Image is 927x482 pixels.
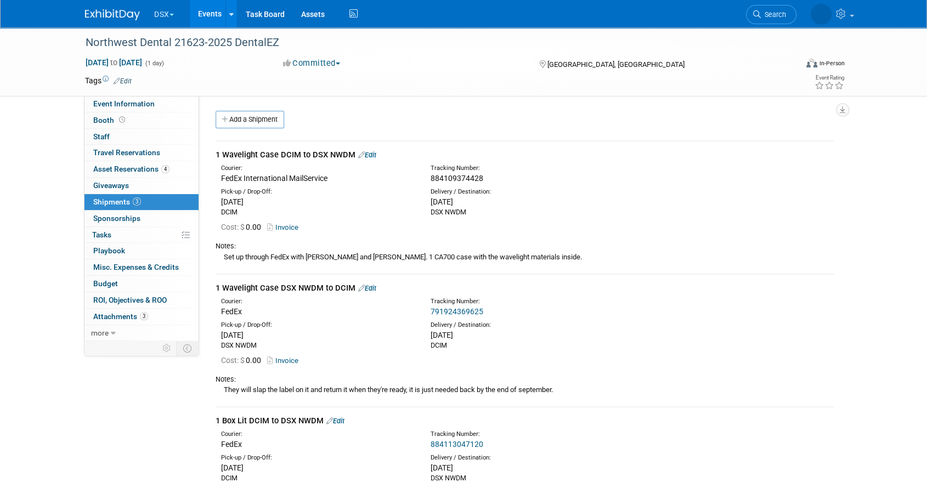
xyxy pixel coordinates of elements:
[84,194,199,210] a: Shipments3
[547,60,684,69] span: [GEOGRAPHIC_DATA], [GEOGRAPHIC_DATA]
[133,197,141,206] span: 3
[221,223,265,231] span: 0.00
[84,112,199,128] a: Booth
[221,462,414,473] div: [DATE]
[93,312,148,321] span: Attachments
[84,309,199,325] a: Attachments3
[93,296,167,304] span: ROI, Objectives & ROO
[93,132,110,141] span: Staff
[93,181,129,190] span: Giveaways
[144,60,164,67] span: (1 day)
[221,196,414,207] div: [DATE]
[216,149,834,161] div: 1 Wavelight Case DCIM to DSX NWDM
[431,188,624,196] div: Delivery / Destination:
[761,10,786,19] span: Search
[157,341,177,355] td: Personalize Event Tab Strip
[93,246,125,255] span: Playbook
[221,453,414,462] div: Pick-up / Drop-Off:
[216,241,834,251] div: Notes:
[93,165,169,173] span: Asset Reservations
[216,251,834,263] div: Set up through FedEx with [PERSON_NAME] and [PERSON_NAME]. 1 CA700 case with the wavelight materi...
[431,174,483,183] span: 884109374428
[358,284,376,292] a: Edit
[221,439,414,450] div: FedEx
[216,415,834,427] div: 1 Box Lit DCIM to DSX NWDM
[84,96,199,112] a: Event Information
[358,151,376,159] a: Edit
[431,196,624,207] div: [DATE]
[117,116,127,124] span: Booth not reserved yet
[84,227,199,243] a: Tasks
[216,111,284,128] a: Add a Shipment
[92,230,111,239] span: Tasks
[431,307,483,316] a: 791924369625
[732,57,845,73] div: Event Format
[109,58,119,67] span: to
[431,440,483,449] a: 884113047120
[93,116,127,124] span: Booth
[221,173,414,184] div: FedEx International MailService
[84,178,199,194] a: Giveaways
[431,341,624,350] div: DCIM
[221,356,246,365] span: Cost: $
[84,161,199,177] a: Asset Reservations4
[806,59,817,67] img: Format-Inperson.png
[216,282,834,294] div: 1 Wavelight Case DSX NWDM to DCIM
[84,276,199,292] a: Budget
[431,330,624,341] div: [DATE]
[221,356,265,365] span: 0.00
[811,4,832,25] img: Leigh Jergensen
[431,207,624,217] div: DSX NWDM
[221,321,414,330] div: Pick-up / Drop-Off:
[221,297,414,306] div: Courier:
[431,297,676,306] div: Tracking Number:
[84,259,199,275] a: Misc. Expenses & Credits
[267,356,303,365] a: Invoice
[221,430,414,439] div: Courier:
[85,58,143,67] span: [DATE] [DATE]
[84,292,199,308] a: ROI, Objectives & ROO
[221,207,414,217] div: DCIM
[93,148,160,157] span: Travel Reservations
[431,453,624,462] div: Delivery / Destination:
[84,211,199,226] a: Sponsorships
[326,417,344,425] a: Edit
[221,330,414,341] div: [DATE]
[114,77,132,85] a: Edit
[93,197,141,206] span: Shipments
[84,129,199,145] a: Staff
[91,328,109,337] span: more
[82,33,780,53] div: Northwest Dental 21623-2025 DentalEZ
[93,279,118,288] span: Budget
[431,430,676,439] div: Tracking Number:
[221,341,414,350] div: DSX NWDM
[431,321,624,330] div: Delivery / Destination:
[746,5,796,24] a: Search
[815,75,844,81] div: Event Rating
[93,263,179,271] span: Misc. Expenses & Credits
[140,312,148,320] span: 3
[431,164,676,173] div: Tracking Number:
[85,75,132,86] td: Tags
[85,9,140,20] img: ExhibitDay
[177,341,199,355] td: Toggle Event Tabs
[84,145,199,161] a: Travel Reservations
[161,165,169,173] span: 4
[819,59,845,67] div: In-Person
[221,188,414,196] div: Pick-up / Drop-Off:
[93,214,140,223] span: Sponsorships
[267,223,303,231] a: Invoice
[84,243,199,259] a: Playbook
[221,164,414,173] div: Courier:
[93,99,155,108] span: Event Information
[84,325,199,341] a: more
[221,306,414,317] div: FedEx
[431,462,624,473] div: [DATE]
[216,384,834,395] div: They will slap the label on it and return it when they're ready, it is just needed back by the en...
[279,58,344,69] button: Committed
[221,223,246,231] span: Cost: $
[216,375,834,384] div: Notes:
